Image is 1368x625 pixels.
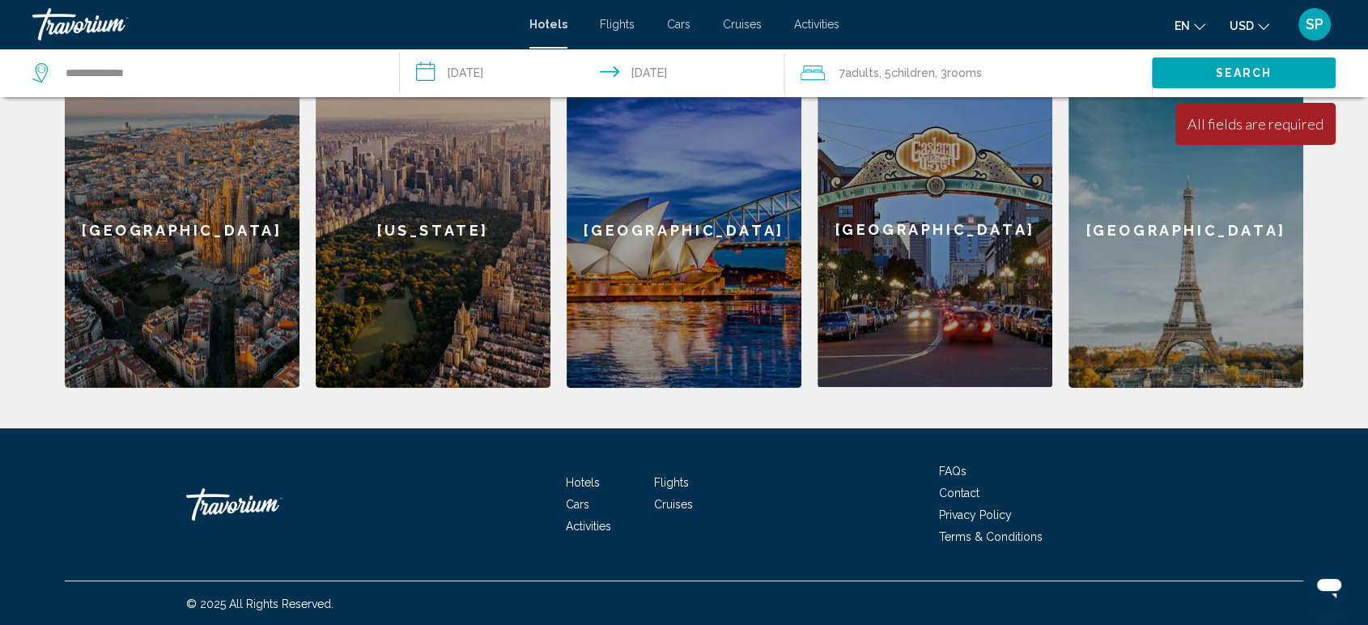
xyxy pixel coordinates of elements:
[186,597,334,610] span: © 2025 All Rights Reserved.
[186,480,348,529] a: Travorium
[939,487,979,500] a: Contact
[1068,72,1303,388] a: [GEOGRAPHIC_DATA]
[654,476,689,489] a: Flights
[1294,7,1336,41] button: User Menu
[566,476,600,489] a: Hotels
[32,8,513,40] a: Travorium
[818,72,1052,387] div: [GEOGRAPHIC_DATA]
[400,49,784,97] button: Check-in date: Dec 30, 2025 Check-out date: Jan 4, 2026
[65,72,300,388] a: [GEOGRAPHIC_DATA]
[1216,67,1272,80] span: Search
[1187,115,1323,133] div: All fields are required
[891,66,935,79] span: Children
[723,18,762,31] a: Cruises
[939,465,967,478] a: FAQs
[1230,14,1269,37] button: Change currency
[794,18,839,31] a: Activities
[600,18,635,31] a: Flights
[529,18,567,31] a: Hotels
[818,72,1052,388] a: [GEOGRAPHIC_DATA]
[566,520,611,533] a: Activities
[845,66,879,79] span: Adults
[947,66,982,79] span: rooms
[939,530,1043,543] a: Terms & Conditions
[1152,57,1336,87] button: Search
[1230,19,1254,32] span: USD
[879,62,935,84] span: , 5
[316,72,550,388] a: [US_STATE]
[839,62,879,84] span: 7
[654,498,693,511] a: Cruises
[1175,14,1205,37] button: Change language
[1306,16,1323,32] span: SP
[1175,19,1190,32] span: en
[667,18,690,31] a: Cars
[1303,560,1355,612] iframe: Кнопка запуска окна обмена сообщениями
[566,498,589,511] a: Cars
[939,508,1012,521] a: Privacy Policy
[567,72,801,388] a: [GEOGRAPHIC_DATA]
[935,62,982,84] span: , 3
[784,49,1152,97] button: Travelers: 7 adults, 5 children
